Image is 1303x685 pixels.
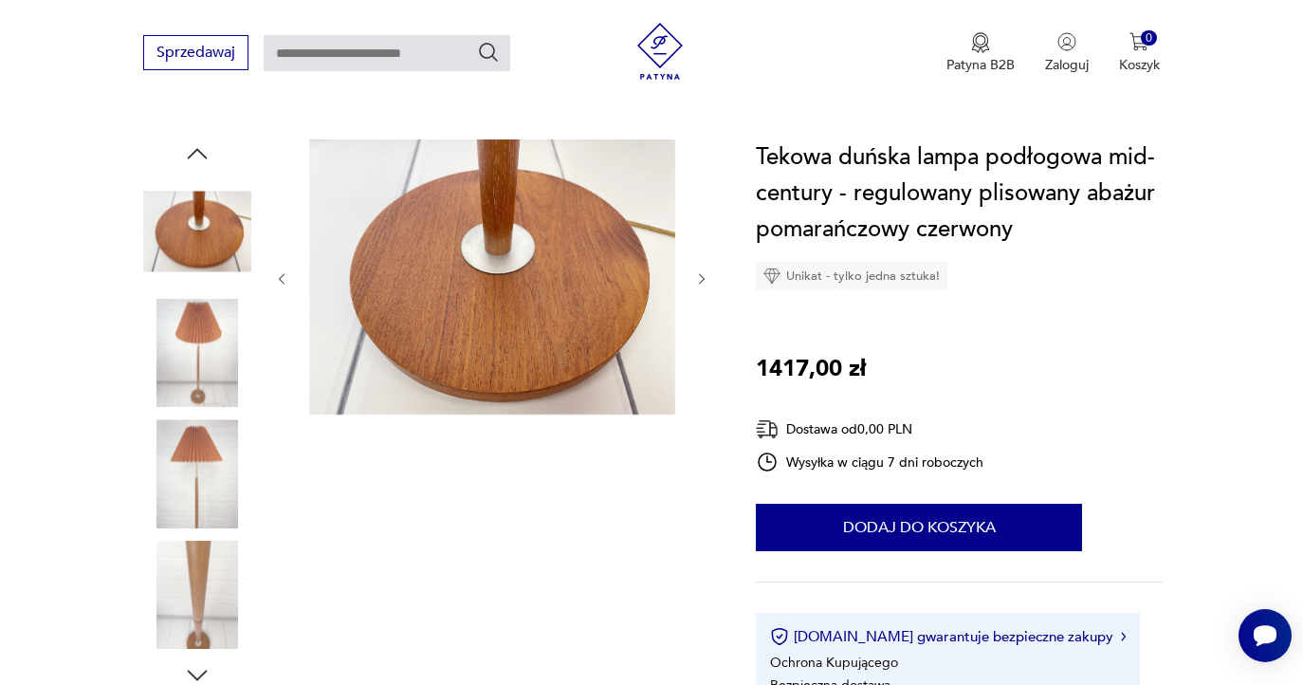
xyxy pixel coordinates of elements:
h1: Tekowa duńska lampa podłogowa mid-century - regulowany plisowany abażur pomarańczowy czerwony [756,139,1163,248]
img: Ikona strzałki w prawo [1121,632,1127,641]
img: Zdjęcie produktu Tekowa duńska lampa podłogowa mid-century - regulowany plisowany abażur pomarańc... [143,299,251,407]
li: Ochrona Kupującego [770,654,898,672]
button: 0Koszyk [1119,32,1160,74]
img: Patyna - sklep z meblami i dekoracjami vintage [632,23,688,80]
div: Unikat - tylko jedna sztuka! [756,262,947,290]
img: Ikonka użytkownika [1057,32,1076,51]
button: Dodaj do koszyka [756,504,1082,551]
p: Patyna B2B [946,56,1015,74]
div: Wysyłka w ciągu 7 dni roboczych [756,451,983,473]
button: Patyna B2B [946,32,1015,74]
p: Zaloguj [1045,56,1089,74]
p: 1417,00 zł [756,351,866,387]
img: Zdjęcie produktu Tekowa duńska lampa podłogowa mid-century - regulowany plisowany abażur pomarańc... [309,139,675,415]
img: Ikona dostawy [756,417,779,441]
img: Zdjęcie produktu Tekowa duńska lampa podłogowa mid-century - regulowany plisowany abażur pomarańc... [143,419,251,528]
button: Sprzedawaj [143,35,248,70]
p: Koszyk [1119,56,1160,74]
button: Szukaj [477,41,500,64]
img: Zdjęcie produktu Tekowa duńska lampa podłogowa mid-century - regulowany plisowany abażur pomarańc... [143,541,251,649]
img: Ikona medalu [971,32,990,53]
button: [DOMAIN_NAME] gwarantuje bezpieczne zakupy [770,627,1126,646]
button: Zaloguj [1045,32,1089,74]
img: Zdjęcie produktu Tekowa duńska lampa podłogowa mid-century - regulowany plisowany abażur pomarańc... [143,177,251,286]
div: Dostawa od 0,00 PLN [756,417,983,441]
iframe: Smartsupp widget button [1239,609,1292,662]
img: Ikona diamentu [763,268,780,285]
div: 0 [1141,30,1157,46]
img: Ikona koszyka [1129,32,1148,51]
a: Sprzedawaj [143,47,248,61]
p: Tekowa duńska lampa podłogowa mid-century - regulowany plisowany abażur pomarańczowy czerwony [143,94,764,109]
a: Ikona medaluPatyna B2B [946,32,1015,74]
img: Ikona certyfikatu [770,627,789,646]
